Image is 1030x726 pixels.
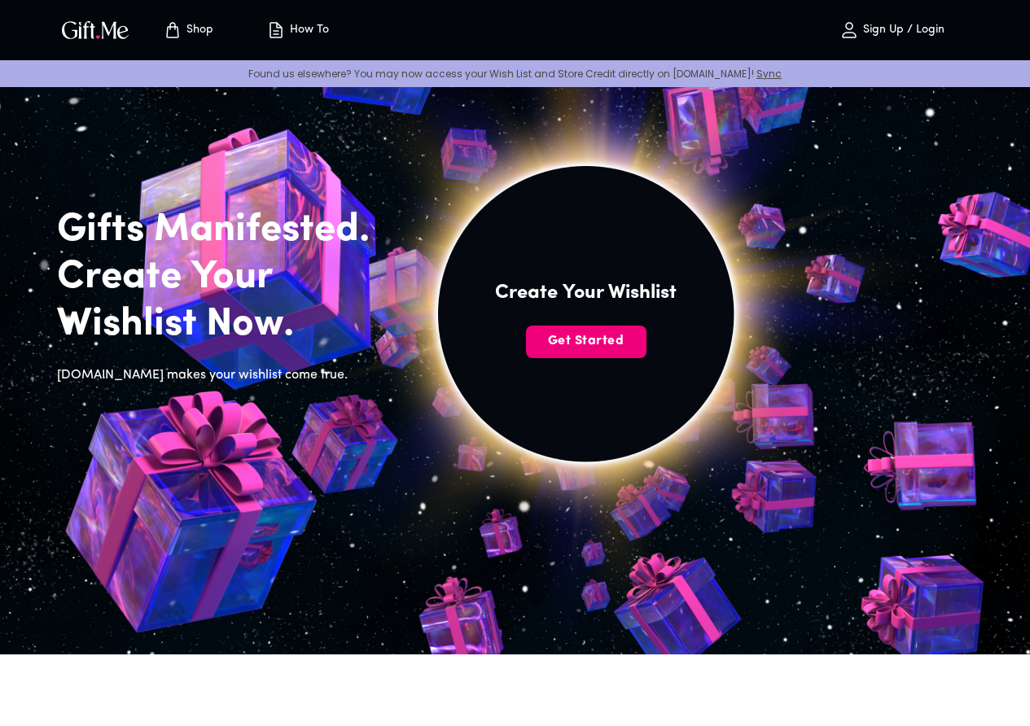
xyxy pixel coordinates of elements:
[495,280,677,306] h4: Create Your Wishlist
[286,24,329,37] p: How To
[526,326,646,358] button: Get Started
[57,301,396,348] h2: Wishlist Now.
[756,67,782,81] a: Sync
[13,67,1017,81] p: Found us elsewhere? You may now access your Wish List and Store Credit directly on [DOMAIN_NAME]!
[859,24,945,37] p: Sign Up / Login
[57,20,134,40] button: GiftMe Logo
[182,24,213,37] p: Shop
[526,332,646,350] span: Get Started
[57,254,396,301] h2: Create Your
[252,4,342,56] button: How To
[810,4,973,56] button: Sign Up / Login
[57,207,396,254] h2: Gifts Manifested.
[143,4,233,56] button: Store page
[266,20,286,40] img: how-to.svg
[57,365,396,386] h6: [DOMAIN_NAME] makes your wishlist come true.
[59,18,132,42] img: GiftMe Logo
